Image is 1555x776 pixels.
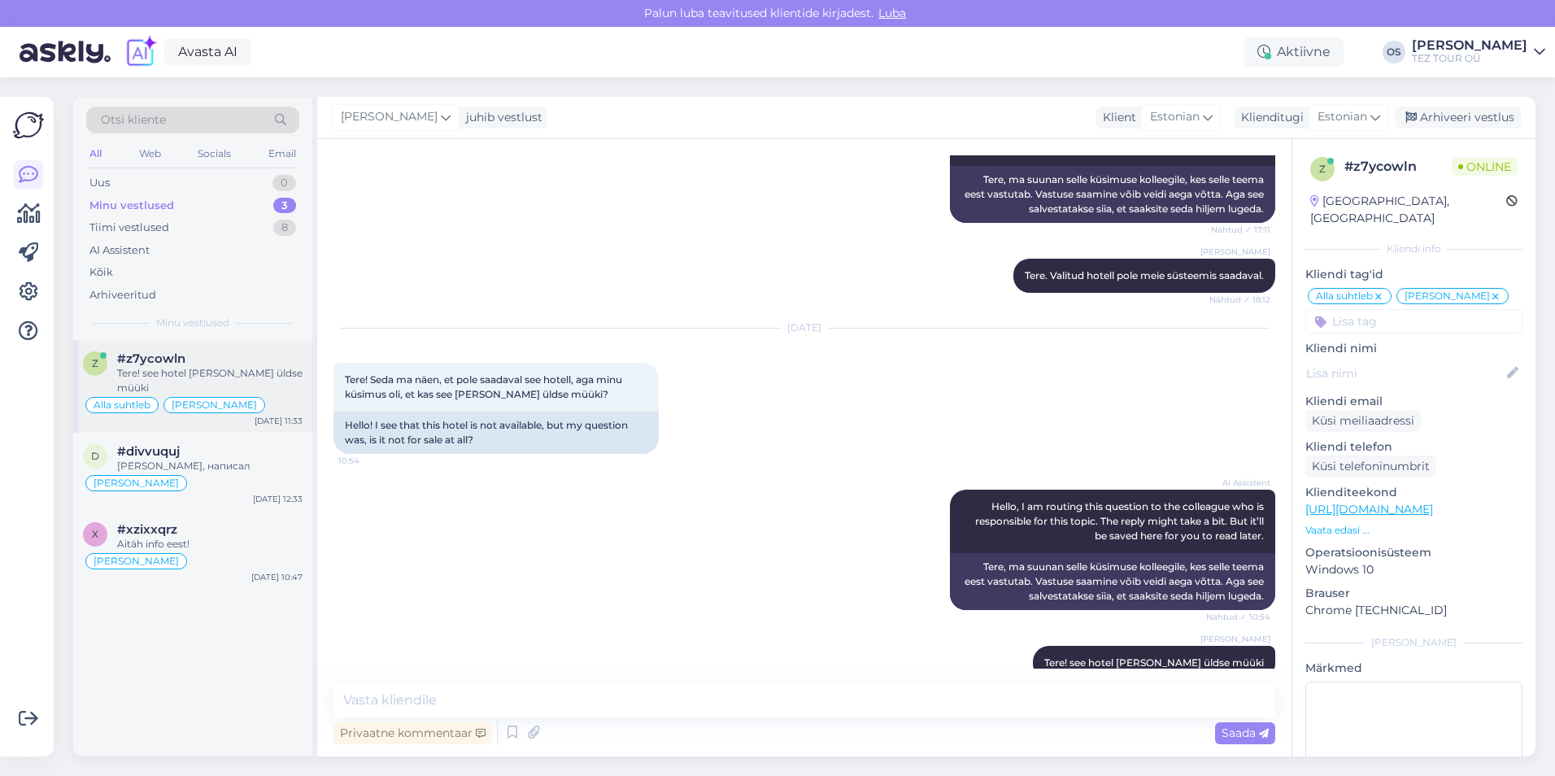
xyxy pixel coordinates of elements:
div: Aitäh info eest! [117,537,303,551]
div: Hello! I see that this hotel is not available, but my question was, is it not for sale at all? [333,412,659,454]
div: Küsi telefoninumbrit [1305,456,1436,477]
span: Online [1452,158,1518,176]
div: Socials [194,143,234,164]
div: [PERSON_NAME] [1412,39,1527,52]
span: z [92,357,98,369]
div: Kõik [89,264,113,281]
span: x [92,528,98,540]
div: 8 [273,220,296,236]
input: Lisa nimi [1306,364,1504,382]
div: Arhiveeri vestlus [1396,107,1521,129]
div: Tere! see hotel [PERSON_NAME] üldse müüki [117,366,303,395]
span: z [1319,163,1326,175]
span: Otsi kliente [101,111,166,129]
span: Nähtud ✓ 10:54 [1206,611,1270,623]
div: AI Assistent [89,242,150,259]
span: [PERSON_NAME] [341,108,438,126]
div: Küsi meiliaadressi [1305,410,1421,432]
span: Luba [873,6,911,20]
div: [PERSON_NAME], написал [117,459,303,473]
span: Saada [1222,726,1269,740]
div: Arhiveeritud [89,287,156,303]
span: [PERSON_NAME] [1200,246,1270,258]
div: juhib vestlust [460,109,542,126]
img: Askly Logo [13,110,44,141]
div: Uus [89,175,110,191]
span: AI Assistent [1209,477,1270,489]
span: [PERSON_NAME] [94,556,179,566]
p: Operatsioonisüsteem [1305,544,1522,561]
input: Lisa tag [1305,309,1522,334]
span: Nähtud ✓ 18:12 [1209,294,1270,306]
span: #divvuquj [117,444,180,459]
div: Privaatne kommentaar [333,722,492,744]
p: Klienditeekond [1305,484,1522,501]
span: Estonian [1318,108,1367,126]
div: 3 [273,198,296,214]
div: [PERSON_NAME] [1305,635,1522,650]
p: Brauser [1305,585,1522,602]
span: Alla suhtleb [1316,291,1373,301]
a: [PERSON_NAME]TEZ TOUR OÜ [1412,39,1545,65]
div: Email [265,143,299,164]
div: [DATE] 11:33 [255,415,303,427]
span: Estonian [1150,108,1200,126]
div: Klienditugi [1235,109,1304,126]
div: [DATE] [333,320,1275,335]
div: OS [1383,41,1405,63]
div: TEZ TOUR OÜ [1412,52,1527,65]
div: Tiimi vestlused [89,220,169,236]
p: Vaata edasi ... [1305,523,1522,538]
div: [DATE] 10:47 [251,571,303,583]
p: Kliendi email [1305,393,1522,410]
span: Minu vestlused [156,316,229,330]
span: [PERSON_NAME] [1405,291,1490,301]
span: [PERSON_NAME] [172,400,257,410]
a: Avasta AI [164,38,251,66]
div: Tere, ma suunan selle küsimuse kolleegile, kes selle teema eest vastutab. Vastuse saamine võib ve... [950,166,1275,223]
div: Tere, ma suunan selle küsimuse kolleegile, kes selle teema eest vastutab. Vastuse saamine võib ve... [950,553,1275,610]
p: Chrome [TECHNICAL_ID] [1305,602,1522,619]
span: Tere. Valitud hotell pole meie süsteemis saadaval. [1025,269,1264,281]
p: Windows 10 [1305,561,1522,578]
span: Tere! Seda ma näen, et pole saadaval see hotell, aga minu küsimus oli, et kas see [PERSON_NAME] ü... [345,373,625,400]
span: #z7ycowln [117,351,185,366]
span: Nähtud ✓ 17:11 [1209,224,1270,236]
p: Kliendi tag'id [1305,266,1522,283]
p: Kliendi nimi [1305,340,1522,357]
div: Minu vestlused [89,198,174,214]
div: Web [136,143,164,164]
img: explore-ai [124,35,158,69]
div: All [86,143,105,164]
a: [URL][DOMAIN_NAME] [1305,502,1433,517]
div: Aktiivne [1244,37,1344,67]
div: 0 [272,175,296,191]
p: Kliendi telefon [1305,438,1522,456]
span: #xzixxqrz [117,522,177,537]
div: Klient [1096,109,1136,126]
span: Alla suhtleb [94,400,150,410]
span: 10:54 [338,455,399,467]
div: [DATE] 12:33 [253,493,303,505]
span: [PERSON_NAME] [94,478,179,488]
p: Märkmed [1305,660,1522,677]
span: [PERSON_NAME] [1200,633,1270,645]
span: Tere! see hotel [PERSON_NAME] üldse müüki [1044,656,1264,669]
div: Kliendi info [1305,242,1522,256]
span: Hello, I am routing this question to the colleague who is responsible for this topic. The reply m... [975,500,1266,542]
div: # z7ycowln [1344,157,1452,177]
span: d [91,450,99,462]
div: [GEOGRAPHIC_DATA], [GEOGRAPHIC_DATA] [1310,193,1506,227]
